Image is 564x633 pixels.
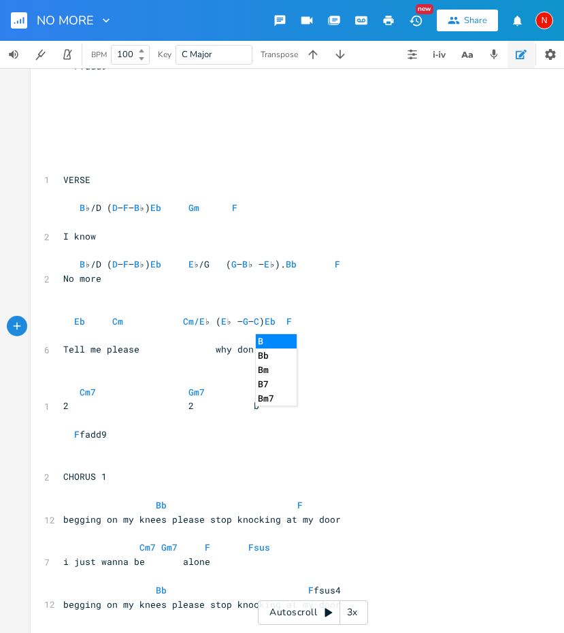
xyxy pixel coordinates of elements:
[63,258,340,270] span: ♭/D ( – – ♭) ♭/G ( – ♭ – ♭).
[183,315,205,327] span: Cm/E
[63,584,341,596] span: fsus4
[256,334,297,348] li: B
[464,14,487,27] div: Share
[256,391,297,406] li: Bm7
[37,14,94,27] span: NO MORE
[63,513,341,525] span: begging on my knees please stop knocking at my door
[243,315,248,327] span: G
[308,584,314,596] span: F
[232,201,237,214] span: F
[161,541,178,553] span: Gm7
[80,201,85,214] span: B
[63,400,259,412] span: 2 2 b
[150,201,161,214] span: Eb
[112,258,118,270] span: D
[258,600,368,625] div: Autoscroll
[63,343,276,355] span: Tell me please why don't I
[63,201,237,214] span: ♭/D ( – – ♭)
[254,315,259,327] span: C
[112,201,118,214] span: D
[80,258,85,270] span: B
[91,51,107,59] div: BPM
[74,315,85,327] span: Eb
[188,386,205,398] span: Gm7
[188,258,194,270] span: E
[242,258,248,270] span: B
[156,499,167,511] span: Bb
[264,258,269,270] span: E
[80,386,96,398] span: Cm7
[63,174,90,186] span: VERSE
[297,499,303,511] span: F
[150,258,161,270] span: Eb
[134,201,139,214] span: B
[63,598,341,611] span: begging on my knees please stop knocking at my door
[248,541,270,553] span: Fsus
[340,600,365,625] div: 3x
[63,555,210,568] span: i just wanna be alone
[437,10,498,31] button: Share
[265,315,276,327] span: Eb
[63,428,107,440] span: fadd9
[205,541,210,553] span: F
[112,315,123,327] span: Cm
[63,315,292,327] span: ♭ ( ♭ – – )
[123,201,129,214] span: F
[63,470,107,483] span: CHORUS 1
[134,258,139,270] span: B
[182,48,212,61] span: C Major
[221,315,227,327] span: E
[156,584,167,596] span: Bb
[256,363,297,377] li: Bm
[286,315,292,327] span: F
[123,258,129,270] span: F
[256,348,297,363] li: Bb
[74,428,80,440] span: F
[63,272,101,285] span: No more
[286,258,297,270] span: Bb
[261,50,298,59] div: Transpose
[402,8,429,33] button: New
[256,377,297,391] li: B7
[231,258,237,270] span: G
[416,4,433,14] div: New
[535,12,553,29] div: nadaluttienrico
[535,5,553,36] button: N
[158,50,171,59] div: Key
[63,230,96,242] span: I know
[139,541,156,553] span: Cm7
[335,258,340,270] span: F
[188,201,199,214] span: Gm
